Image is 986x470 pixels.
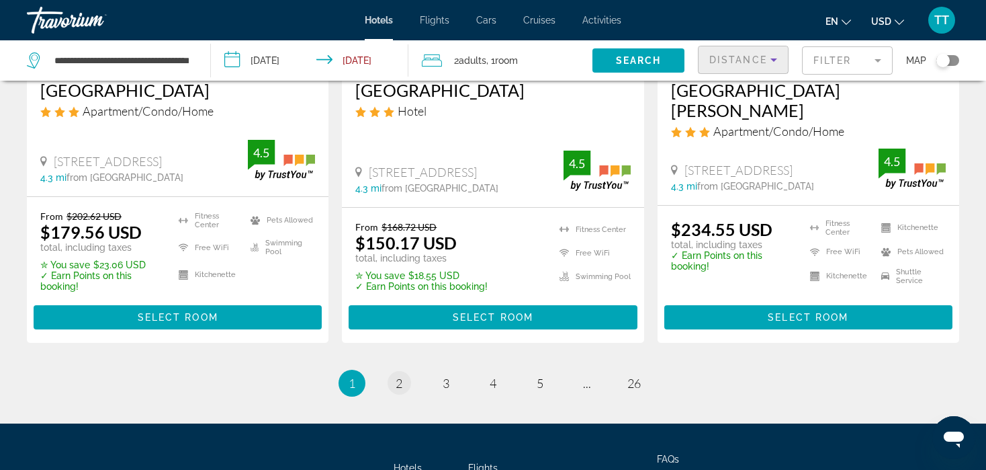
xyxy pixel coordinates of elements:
[486,51,518,70] span: , 1
[671,124,946,139] div: 3 star Apartment
[40,172,66,183] span: 4.3 mi
[932,416,975,459] iframe: Button to launch messaging window
[172,237,244,258] li: Free WiFi
[349,308,637,323] a: Select Room
[924,6,959,34] button: User Menu
[40,242,162,253] p: total, including taxes
[709,52,777,68] mat-select: Sort by
[671,181,697,192] span: 4.3 mi
[709,54,767,65] span: Distance
[802,46,893,75] button: Filter
[83,104,214,118] span: Apartment/Condo/Home
[803,219,875,237] li: Fitness Center
[592,48,684,73] button: Search
[523,15,555,26] a: Cruises
[34,305,322,329] button: Select Room
[54,154,162,169] span: [STREET_ADDRESS]
[34,308,322,323] a: Select Room
[906,51,926,70] span: Map
[926,54,959,67] button: Toggle map
[244,237,316,258] li: Swimming Pool
[664,308,952,323] a: Select Room
[248,140,315,180] img: trustyou-badge.svg
[564,155,590,171] div: 4.5
[934,13,949,27] span: TT
[553,268,631,285] li: Swimming Pool
[355,233,457,253] ins: $150.17 USD
[40,260,90,270] span: ✮ You save
[244,210,316,231] li: Pets Allowed
[825,16,838,27] span: en
[803,243,875,261] li: Free WiFi
[172,264,244,284] li: Kitchenette
[684,163,793,178] span: [STREET_ADDRESS]
[879,149,946,188] img: trustyou-badge.svg
[713,124,844,139] span: Apartment/Condo/Home
[349,305,637,329] button: Select Room
[454,51,486,70] span: 2
[564,151,631,190] img: trustyou-badge.svg
[616,55,662,66] span: Search
[355,270,405,281] span: ✮ You save
[408,40,592,81] button: Travelers: 2 adults, 0 children
[396,376,402,391] span: 2
[657,454,679,465] a: FAQs
[40,270,162,292] p: ✓ Earn Points on this booking!
[671,219,772,239] ins: $234.55 USD
[537,376,543,391] span: 5
[697,181,814,192] span: from [GEOGRAPHIC_DATA]
[40,260,162,270] p: $23.06 USD
[553,245,631,262] li: Free WiFi
[476,15,496,26] a: Cars
[553,221,631,238] li: Fitness Center
[211,40,408,81] button: Check-in date: Sep 22, 2025 Check-out date: Sep 23, 2025
[495,55,518,66] span: Room
[369,165,477,180] span: [STREET_ADDRESS]
[803,268,875,285] li: Kitchenette
[671,239,793,250] p: total, including taxes
[66,172,183,183] span: from [GEOGRAPHIC_DATA]
[671,250,793,272] p: ✓ Earn Points on this booking!
[459,55,486,66] span: Adults
[27,370,959,397] nav: Pagination
[66,210,122,222] del: $202.62 USD
[355,270,488,281] p: $18.55 USD
[40,222,142,242] ins: $179.56 USD
[671,60,946,120] h3: [GEOGRAPHIC_DATA] [GEOGRAPHIC_DATA][PERSON_NAME]
[582,15,621,26] a: Activities
[248,145,275,161] div: 4.5
[382,221,437,233] del: $168.72 USD
[365,15,393,26] a: Hotels
[443,376,449,391] span: 3
[871,11,904,31] button: Change currency
[583,376,591,391] span: ...
[875,243,946,261] li: Pets Allowed
[355,281,488,292] p: ✓ Earn Points on this booking!
[420,15,449,26] a: Flights
[490,376,496,391] span: 4
[355,221,378,233] span: From
[355,253,488,264] p: total, including taxes
[875,268,946,285] li: Shuttle Service
[871,16,891,27] span: USD
[40,104,315,118] div: 3 star Apartment
[382,183,498,194] span: from [GEOGRAPHIC_DATA]
[627,376,641,391] span: 26
[138,312,218,323] span: Select Room
[453,312,533,323] span: Select Room
[825,11,851,31] button: Change language
[27,3,161,38] a: Travorium
[398,104,427,118] span: Hotel
[349,376,355,391] span: 1
[879,153,905,169] div: 4.5
[355,183,382,194] span: 4.3 mi
[40,210,63,222] span: From
[875,219,946,237] li: Kitchenette
[768,312,848,323] span: Select Room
